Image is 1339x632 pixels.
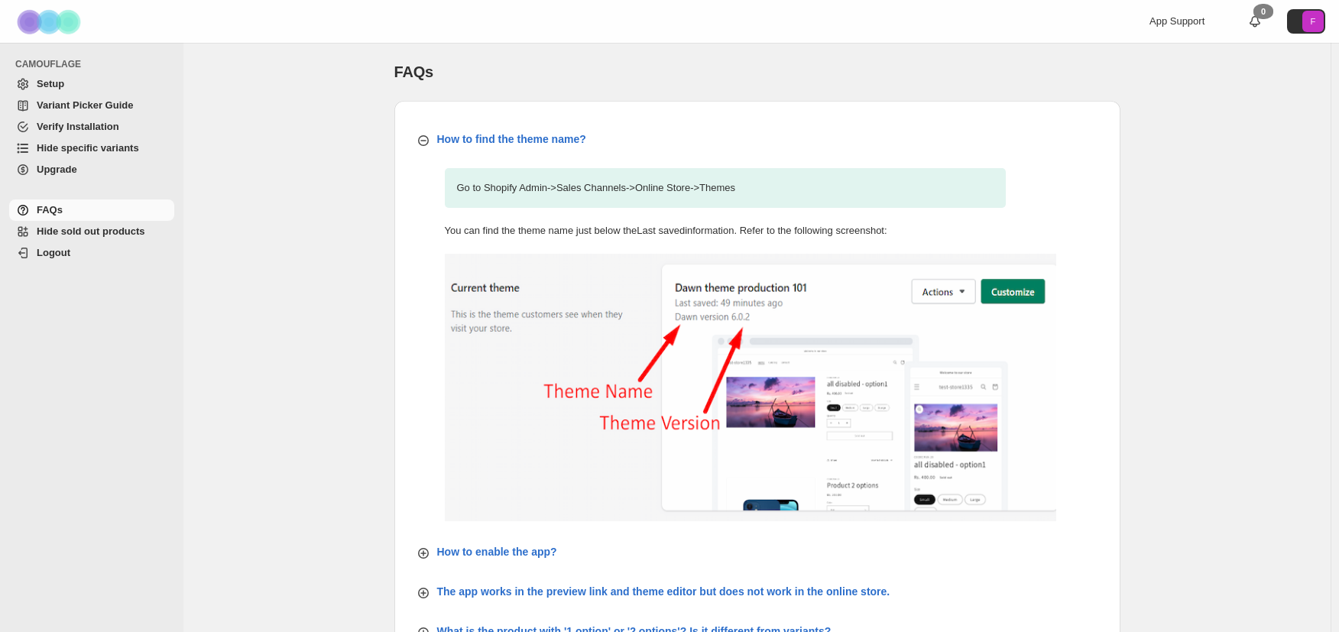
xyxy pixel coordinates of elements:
button: The app works in the preview link and theme editor but does not work in the online store. [407,578,1108,605]
span: FAQs [37,204,63,216]
span: Upgrade [37,164,77,175]
a: Hide specific variants [9,138,174,159]
span: Hide sold out products [37,225,145,237]
a: Verify Installation [9,116,174,138]
button: How to find the theme name? [407,125,1108,153]
span: Hide specific variants [37,142,139,154]
a: Variant Picker Guide [9,95,174,116]
span: Variant Picker Guide [37,99,133,111]
img: Camouflage [12,1,89,43]
p: You can find the theme name just below the Last saved information. Refer to the following screens... [445,223,1006,238]
span: CAMOUFLAGE [15,58,176,70]
img: find-theme-name [445,254,1056,521]
a: Logout [9,242,174,264]
a: Hide sold out products [9,221,174,242]
div: 0 [1253,4,1273,19]
p: The app works in the preview link and theme editor but does not work in the online store. [437,584,890,599]
p: How to enable the app? [437,544,557,559]
a: FAQs [9,199,174,221]
p: How to find the theme name? [437,131,586,147]
span: App Support [1149,15,1204,27]
span: Logout [37,247,70,258]
a: Upgrade [9,159,174,180]
span: Setup [37,78,64,89]
span: FAQs [394,63,433,80]
span: Avatar with initials F [1302,11,1324,32]
button: Avatar with initials F [1287,9,1325,34]
span: Verify Installation [37,121,119,132]
button: How to enable the app? [407,538,1108,566]
p: Go to Shopify Admin -> Sales Channels -> Online Store -> Themes [445,168,1006,208]
a: Setup [9,73,174,95]
text: F [1311,17,1316,26]
a: 0 [1247,14,1263,29]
